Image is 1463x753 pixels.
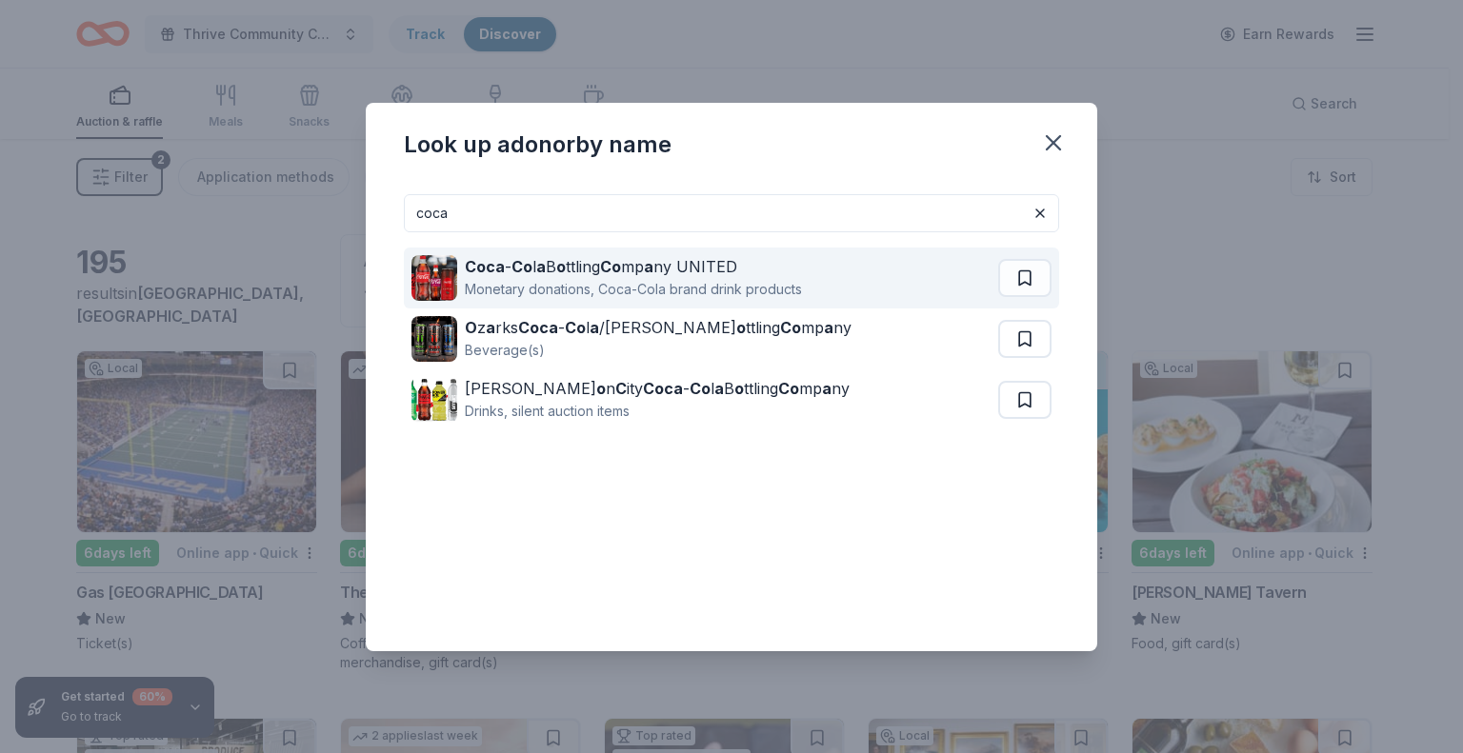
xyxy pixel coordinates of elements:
[465,377,850,400] div: [PERSON_NAME] n ity - l B ttling mp ny
[822,379,832,398] strong: a
[780,318,801,337] strong: Co
[465,278,802,301] div: Monetary donations, Coca-Cola brand drink products
[600,257,621,276] strong: Co
[590,318,599,337] strong: a
[778,379,799,398] strong: Co
[411,377,457,423] img: Image for Jefferson City Coca-Cola Bottling Company
[465,400,850,423] div: Drinks, silent auction items
[404,194,1059,232] input: Search
[404,129,671,160] div: Look up a donor by name
[411,255,457,301] img: Image for Coca-Cola Bottling Company UNITED
[824,318,833,337] strong: a
[734,379,744,398] strong: o
[536,257,546,276] strong: a
[615,379,627,398] strong: C
[511,257,532,276] strong: Co
[486,318,495,337] strong: a
[465,257,505,276] strong: Coca
[465,255,802,278] div: - l B ttling mp ny UNITED
[644,257,653,276] strong: a
[465,316,852,339] div: z rks - l /[PERSON_NAME] ttling mp ny
[565,318,586,337] strong: Co
[465,339,852,362] div: Beverage(s)
[556,257,566,276] strong: o
[596,379,606,398] strong: o
[690,379,711,398] strong: Co
[465,318,477,337] strong: O
[643,379,683,398] strong: Coca
[736,318,746,337] strong: o
[714,379,724,398] strong: a
[411,316,457,362] img: Image for Ozarks Coca-Cola/Dr Pepper Bottling Company
[518,318,558,337] strong: Coca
